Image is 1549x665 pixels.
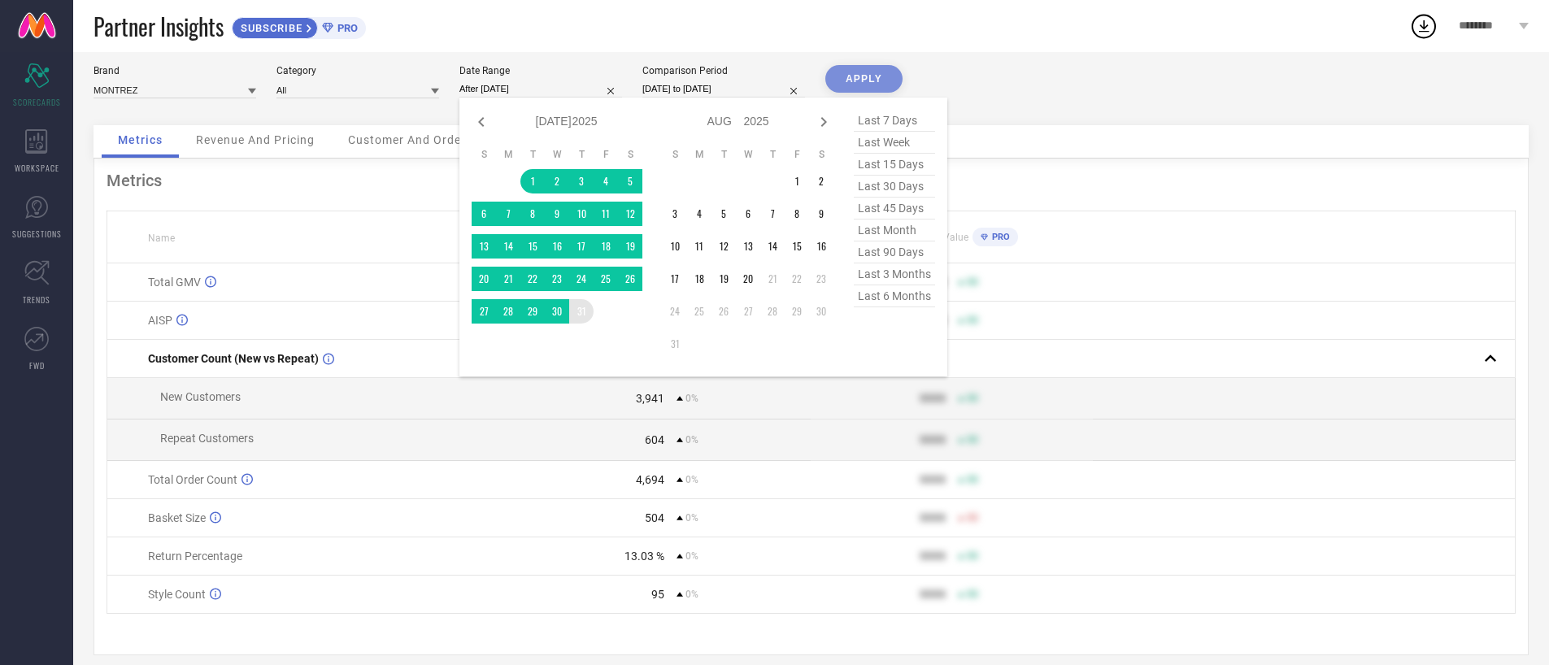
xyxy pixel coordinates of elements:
td: Thu Jul 03 2025 [569,169,594,193]
div: Previous month [472,112,491,132]
span: 0% [685,589,698,600]
span: last 90 days [854,241,935,263]
span: last 3 months [854,263,935,285]
td: Sun Aug 10 2025 [663,234,687,259]
td: Fri Aug 01 2025 [785,169,809,193]
td: Wed Aug 27 2025 [736,299,760,324]
span: Partner Insights [94,10,224,43]
span: Customer Count (New vs Repeat) [148,352,319,365]
div: 3,941 [636,392,664,405]
th: Tuesday [711,148,736,161]
td: Sat Aug 16 2025 [809,234,833,259]
td: Fri Aug 08 2025 [785,202,809,226]
span: 50 [967,393,978,404]
td: Wed Aug 20 2025 [736,267,760,291]
span: Total GMV [148,276,201,289]
td: Wed Aug 13 2025 [736,234,760,259]
span: FWD [29,359,45,372]
div: Comparison Period [642,65,805,76]
td: Tue Jul 29 2025 [520,299,545,324]
div: 9999 [920,473,946,486]
input: Select comparison period [642,80,805,98]
th: Sunday [663,148,687,161]
span: 50 [967,589,978,600]
td: Mon Jul 21 2025 [496,267,520,291]
td: Thu Jul 10 2025 [569,202,594,226]
td: Tue Jul 01 2025 [520,169,545,193]
span: PRO [333,22,358,34]
th: Friday [785,148,809,161]
td: Sat Jul 05 2025 [618,169,642,193]
span: Customer And Orders [348,133,472,146]
span: 0% [685,393,698,404]
td: Mon Aug 25 2025 [687,299,711,324]
div: Next month [814,112,833,132]
td: Wed Jul 09 2025 [545,202,569,226]
span: 0% [685,550,698,562]
span: Style Count [148,588,206,601]
span: Basket Size [148,511,206,524]
td: Mon Aug 18 2025 [687,267,711,291]
div: 9999 [920,511,946,524]
th: Tuesday [520,148,545,161]
td: Mon Jul 28 2025 [496,299,520,324]
th: Saturday [809,148,833,161]
td: Fri Aug 29 2025 [785,299,809,324]
th: Monday [496,148,520,161]
span: SUBSCRIBE [233,22,307,34]
span: SCORECARDS [13,96,61,108]
div: Date Range [459,65,622,76]
td: Mon Jul 07 2025 [496,202,520,226]
a: SUBSCRIBEPRO [232,13,366,39]
span: last week [854,132,935,154]
td: Wed Jul 16 2025 [545,234,569,259]
td: Thu Jul 31 2025 [569,299,594,324]
td: Fri Aug 22 2025 [785,267,809,291]
td: Tue Aug 26 2025 [711,299,736,324]
div: 4,694 [636,473,664,486]
td: Sat Jul 19 2025 [618,234,642,259]
th: Wednesday [545,148,569,161]
span: last month [854,219,935,241]
th: Monday [687,148,711,161]
div: 95 [651,588,664,601]
td: Tue Aug 12 2025 [711,234,736,259]
td: Mon Aug 04 2025 [687,202,711,226]
td: Thu Aug 07 2025 [760,202,785,226]
td: Fri Jul 25 2025 [594,267,618,291]
td: Thu Jul 24 2025 [569,267,594,291]
span: 50 [967,434,978,446]
td: Tue Jul 15 2025 [520,234,545,259]
td: Sun Aug 24 2025 [663,299,687,324]
span: 50 [967,550,978,562]
th: Thursday [760,148,785,161]
span: PRO [988,232,1010,242]
span: Revenue And Pricing [196,133,315,146]
span: last 7 days [854,110,935,132]
td: Fri Aug 15 2025 [785,234,809,259]
span: Name [148,233,175,244]
td: Thu Jul 17 2025 [569,234,594,259]
span: 50 [967,512,978,524]
div: 13.03 % [624,550,664,563]
span: 0% [685,474,698,485]
td: Sun Aug 31 2025 [663,332,687,356]
span: 50 [967,474,978,485]
span: 0% [685,434,698,446]
span: Return Percentage [148,550,242,563]
span: WORKSPACE [15,162,59,174]
td: Sat Aug 02 2025 [809,169,833,193]
div: 9999 [920,433,946,446]
div: 9999 [920,588,946,601]
td: Mon Aug 11 2025 [687,234,711,259]
td: Thu Aug 21 2025 [760,267,785,291]
td: Sat Aug 23 2025 [809,267,833,291]
td: Fri Jul 18 2025 [594,234,618,259]
th: Friday [594,148,618,161]
td: Sun Jul 20 2025 [472,267,496,291]
td: Fri Jul 04 2025 [594,169,618,193]
td: Sun Jul 13 2025 [472,234,496,259]
td: Sat Aug 09 2025 [809,202,833,226]
span: 50 [967,315,978,326]
span: last 15 days [854,154,935,176]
